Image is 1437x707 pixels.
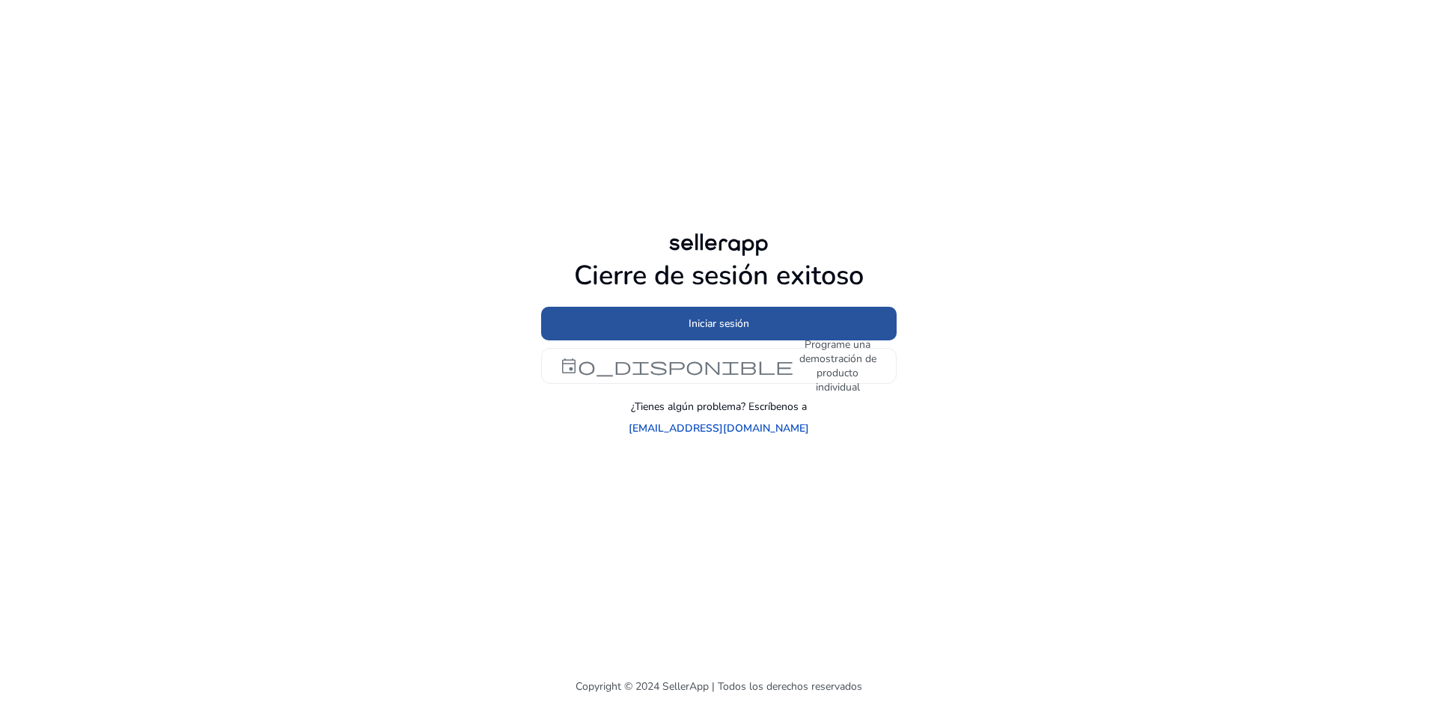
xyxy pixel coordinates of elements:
[629,420,809,436] a: [EMAIL_ADDRESS][DOMAIN_NAME]
[576,679,862,694] font: Copyright © 2024 SellerApp | Todos los derechos reservados
[631,400,807,414] font: ¿Tienes algún problema? Escríbenos a
[541,348,897,384] button: evento_disponiblePrograme una demostración de producto individual
[689,316,749,331] font: Iniciar sesión
[574,257,864,294] font: Cierre de sesión exitoso
[799,337,876,394] font: Programe una demostración de producto individual
[541,307,897,340] button: Iniciar sesión
[560,355,793,376] font: evento_disponible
